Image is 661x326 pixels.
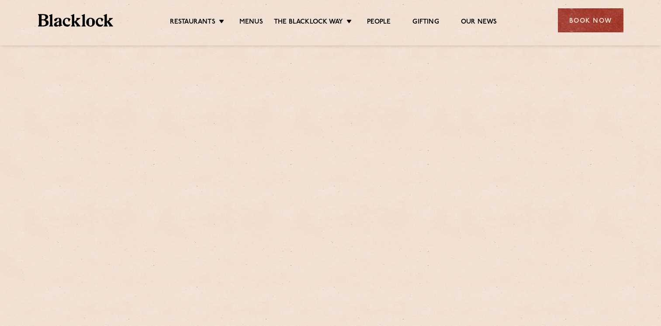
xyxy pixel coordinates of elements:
[367,18,391,28] a: People
[412,18,439,28] a: Gifting
[274,18,343,28] a: The Blacklock Way
[461,18,497,28] a: Our News
[38,14,114,27] img: BL_Textured_Logo-footer-cropped.svg
[239,18,263,28] a: Menus
[558,8,623,32] div: Book Now
[170,18,215,28] a: Restaurants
